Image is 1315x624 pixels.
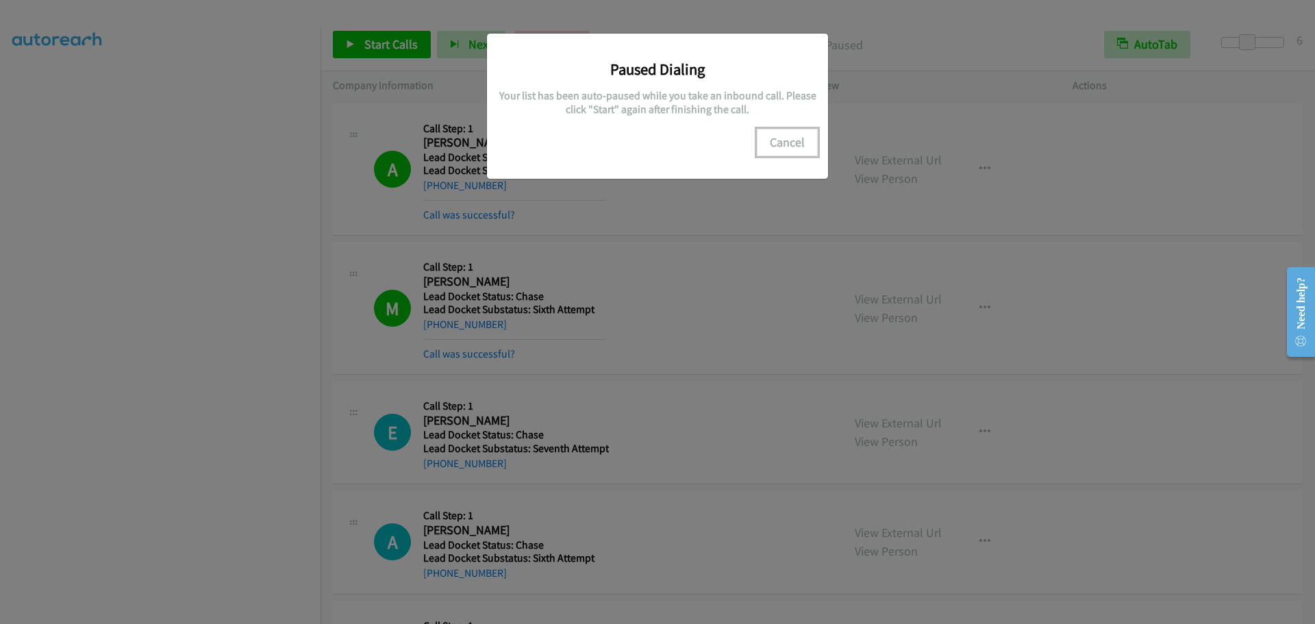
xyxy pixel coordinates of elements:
[497,60,818,79] h3: Paused Dialing
[497,89,818,116] h5: Your list has been auto-paused while you take an inbound call. Please click "Start" again after f...
[757,129,818,156] button: Cancel
[1275,258,1315,366] iframe: Resource Center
